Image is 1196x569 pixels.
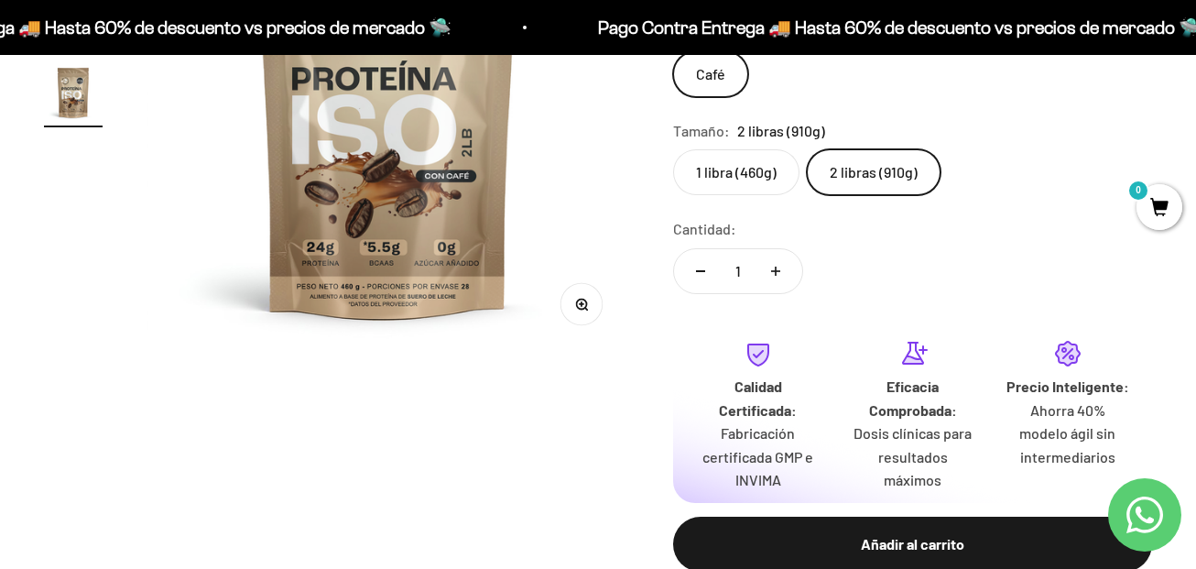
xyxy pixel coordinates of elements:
strong: Precio Inteligente: [1006,378,1129,395]
button: Aumentar cantidad [749,249,802,293]
span: 2 libras (910g) [737,119,825,143]
strong: Eficacia Comprobada: [869,378,957,419]
p: Fabricación certificada GMP e INVIMA [695,421,821,492]
p: Dosis clínicas para resultados máximos [850,421,975,492]
div: Un mensaje de garantía de satisfacción visible. [22,178,379,210]
p: Pago Contra Entrega 🚚 Hasta 60% de descuento vs precios de mercado 🛸 [579,13,1182,42]
mark: 0 [1127,180,1149,202]
label: Cantidad: [673,217,736,241]
button: Reducir cantidad [674,249,727,293]
button: Enviar [298,273,379,304]
div: Añadir al carrito [710,532,1115,556]
strong: Calidad Certificada: [719,378,797,419]
div: Más detalles sobre la fecha exacta de entrega. [22,141,379,173]
p: Ahorra 40% modelo ágil sin intermediarios [1005,399,1130,469]
a: 0 [1136,199,1182,219]
button: Ir al artículo 4 [44,63,103,127]
p: ¿Qué te daría la seguridad final para añadir este producto a tu carrito? [22,29,379,71]
div: Un aval de expertos o estudios clínicos en la página. [22,87,379,137]
div: La confirmación de la pureza de los ingredientes. [22,214,379,264]
legend: Tamaño: [673,119,730,143]
img: Proteína Aislada ISO - Café [44,63,103,122]
span: Enviar [299,273,377,304]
